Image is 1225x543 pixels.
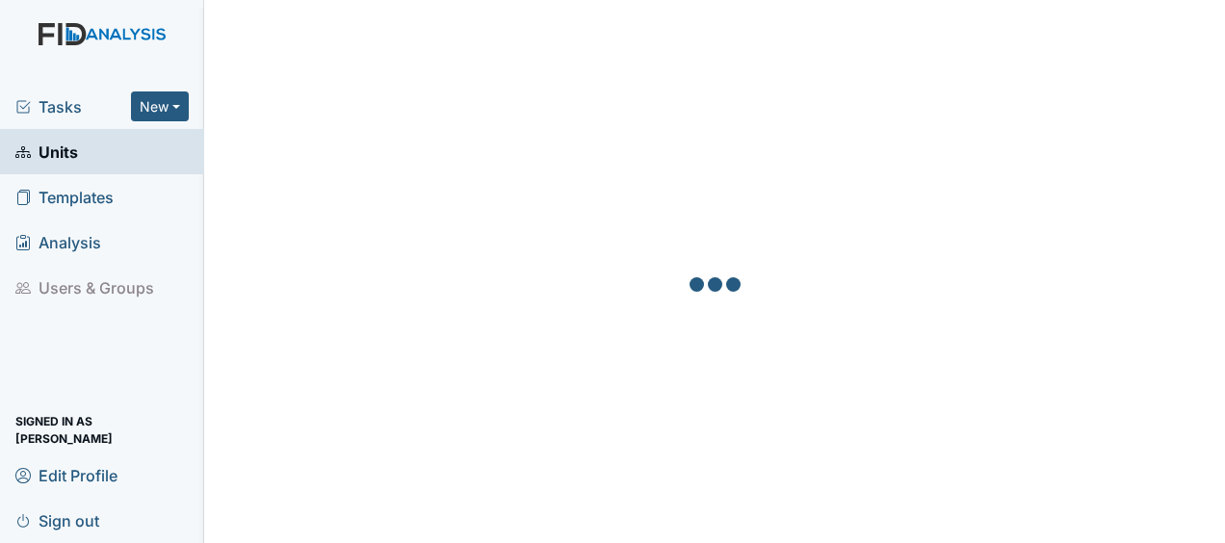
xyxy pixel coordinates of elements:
[15,182,114,212] span: Templates
[15,95,131,118] a: Tasks
[15,137,78,167] span: Units
[15,505,99,535] span: Sign out
[131,91,189,121] button: New
[15,415,189,445] span: Signed in as [PERSON_NAME]
[15,227,101,257] span: Analysis
[15,460,117,490] span: Edit Profile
